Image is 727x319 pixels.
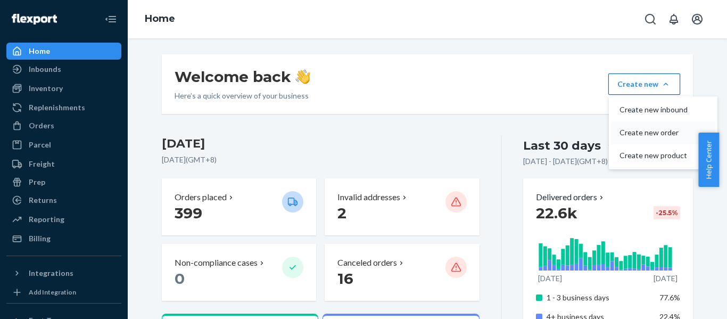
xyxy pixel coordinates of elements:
[619,129,688,136] span: Create new order
[337,191,400,203] p: Invalid addresses
[175,67,310,86] h1: Welcome back
[698,133,719,187] button: Help Center
[6,43,121,60] a: Home
[29,64,61,75] div: Inbounds
[611,144,715,167] button: Create new product
[659,293,680,302] span: 77.6%
[12,14,57,24] img: Flexport logo
[29,177,45,187] div: Prep
[6,80,121,97] a: Inventory
[6,286,121,299] a: Add Integration
[654,206,680,219] div: -25.5 %
[538,273,562,284] p: [DATE]
[6,136,121,153] a: Parcel
[175,191,227,203] p: Orders placed
[29,140,51,150] div: Parcel
[654,273,678,284] p: [DATE]
[145,13,175,24] a: Home
[175,269,185,288] span: 0
[29,102,85,113] div: Replenishments
[523,137,601,154] div: Last 30 days
[29,159,55,169] div: Freight
[611,121,715,144] button: Create new order
[6,211,121,228] a: Reporting
[162,178,316,235] button: Orders placed 399
[6,174,121,191] a: Prep
[547,292,651,303] p: 1 - 3 business days
[608,73,680,95] button: Create newCreate new inboundCreate new orderCreate new product
[29,214,64,225] div: Reporting
[337,257,397,269] p: Canceled orders
[162,154,480,165] p: [DATE] ( GMT+8 )
[687,9,708,30] button: Open account menu
[337,204,346,222] span: 2
[6,265,121,282] button: Integrations
[325,244,479,301] button: Canceled orders 16
[337,269,353,288] span: 16
[29,288,76,297] div: Add Integration
[29,233,51,244] div: Billing
[29,83,63,94] div: Inventory
[6,156,121,173] a: Freight
[619,106,688,113] span: Create new inbound
[162,135,480,152] h3: [DATE]
[6,61,121,78] a: Inbounds
[6,192,121,209] a: Returns
[640,9,661,30] button: Open Search Box
[523,156,608,167] p: [DATE] - [DATE] ( GMT+8 )
[136,4,184,35] ol: breadcrumbs
[29,268,73,279] div: Integrations
[29,120,54,131] div: Orders
[175,257,258,269] p: Non-compliance cases
[611,99,715,121] button: Create new inbound
[663,9,684,30] button: Open notifications
[6,99,121,116] a: Replenishments
[100,9,121,30] button: Close Navigation
[175,204,202,222] span: 399
[325,178,479,235] button: Invalid addresses 2
[162,244,316,301] button: Non-compliance cases 0
[29,46,50,56] div: Home
[536,204,577,222] span: 22.6k
[536,191,606,203] button: Delivered orders
[295,69,310,84] img: hand-wave emoji
[175,91,310,101] p: Here’s a quick overview of your business
[6,230,121,247] a: Billing
[619,152,688,159] span: Create new product
[6,117,121,134] a: Orders
[29,195,57,206] div: Returns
